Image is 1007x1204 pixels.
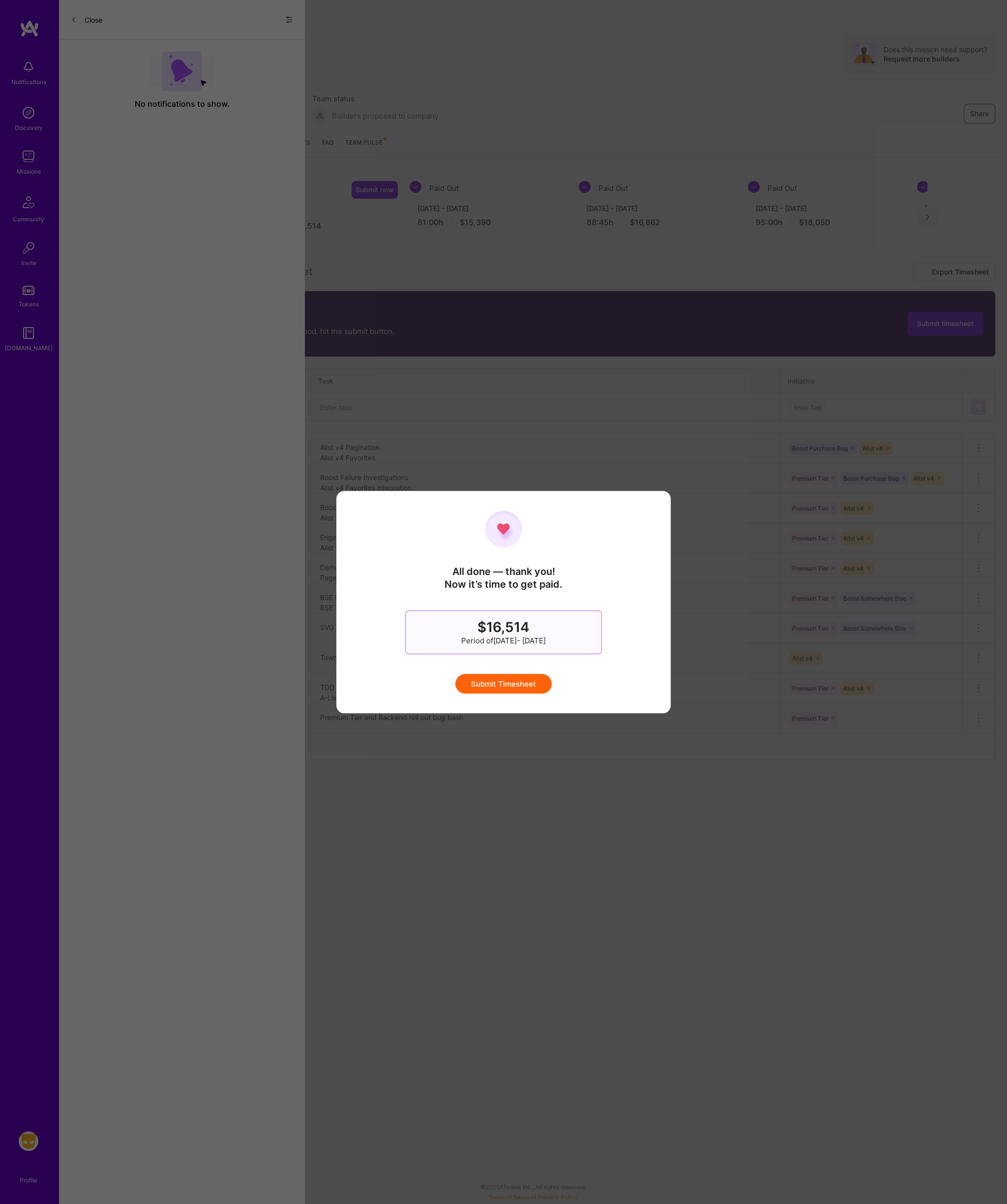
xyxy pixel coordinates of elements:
[336,491,671,713] div: modal
[477,619,530,635] span: $16,514
[461,635,546,646] span: Period of [DATE] - [DATE]
[485,511,522,548] img: team pulse heart
[455,674,552,693] button: Submit Timesheet
[444,565,563,591] h4: All done — thank you! Now it’s time to get paid.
